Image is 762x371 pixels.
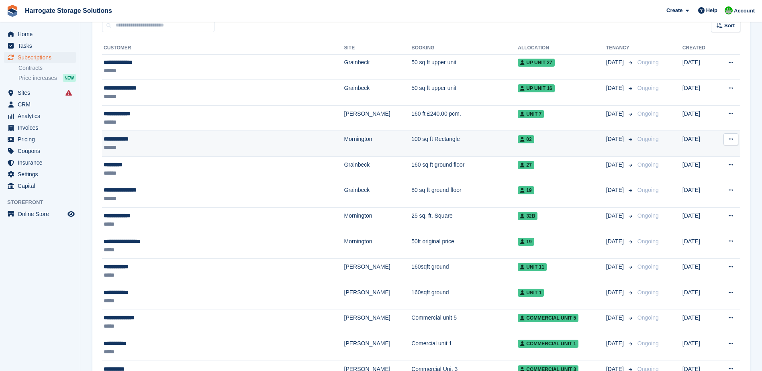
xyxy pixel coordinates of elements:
td: [PERSON_NAME] [344,259,412,284]
span: 27 [518,161,534,169]
td: [DATE] [682,233,716,259]
td: 25 sq. ft. Square [411,208,518,233]
a: menu [4,122,76,133]
th: Created [682,42,716,55]
span: 02 [518,135,534,143]
span: Ongoing [637,110,659,117]
span: Ongoing [637,340,659,347]
span: Tasks [18,40,66,51]
span: [DATE] [606,263,625,271]
a: menu [4,110,76,122]
span: [DATE] [606,186,625,194]
span: Help [706,6,717,14]
a: menu [4,29,76,40]
td: [DATE] [682,105,716,131]
span: Capital [18,180,66,192]
span: 32b [518,212,537,220]
a: menu [4,208,76,220]
td: [PERSON_NAME] [344,284,412,310]
td: [DATE] [682,131,716,157]
td: Grainbeck [344,157,412,182]
td: Grainbeck [344,54,412,80]
a: menu [4,52,76,63]
td: 50 sq ft upper unit [411,54,518,80]
td: Mornington [344,208,412,233]
td: Mornington [344,233,412,259]
a: Contracts [18,64,76,72]
a: menu [4,145,76,157]
a: menu [4,134,76,145]
span: [DATE] [606,288,625,297]
td: Commercial unit 5 [411,310,518,335]
td: [PERSON_NAME] [344,335,412,361]
td: [DATE] [682,335,716,361]
th: Tenancy [606,42,634,55]
span: [DATE] [606,84,625,92]
span: Ongoing [637,59,659,65]
img: stora-icon-8386f47178a22dfd0bd8f6a31ec36ba5ce8667c1dd55bd0f319d3a0aa187defe.svg [6,5,18,17]
td: 100 sq ft Rectangle [411,131,518,157]
td: Comercial unit 1 [411,335,518,361]
img: Lee and Michelle Depledge [725,6,733,14]
span: Sort [724,22,735,30]
span: [DATE] [606,161,625,169]
td: [DATE] [682,259,716,284]
a: menu [4,99,76,110]
span: Ongoing [637,136,659,142]
a: menu [4,157,76,168]
span: 19 [518,186,534,194]
span: Home [18,29,66,40]
td: [DATE] [682,54,716,80]
td: [PERSON_NAME] [344,310,412,335]
span: [DATE] [606,314,625,322]
td: 160sqft ground [411,259,518,284]
span: [DATE] [606,58,625,67]
span: Ongoing [637,314,659,321]
span: [DATE] [606,212,625,220]
span: Ongoing [637,187,659,193]
span: Price increases [18,74,57,82]
span: [DATE] [606,237,625,246]
a: Price increases NEW [18,73,76,82]
span: Analytics [18,110,66,122]
td: Mornington [344,131,412,157]
span: Unit 1 [518,289,544,297]
span: Account [734,7,755,15]
td: 160 sq ft ground floor [411,157,518,182]
span: Ongoing [637,85,659,91]
td: [DATE] [682,80,716,106]
span: Unit 7 [518,110,544,118]
th: Customer [102,42,344,55]
span: Unit 11 [518,263,547,271]
span: Online Store [18,208,66,220]
a: menu [4,87,76,98]
span: [DATE] [606,110,625,118]
td: 50ft original price [411,233,518,259]
td: Grainbeck [344,182,412,208]
td: 160sqft ground [411,284,518,310]
th: Allocation [518,42,606,55]
span: Create [666,6,682,14]
a: menu [4,180,76,192]
a: menu [4,169,76,180]
th: Site [344,42,412,55]
i: Smart entry sync failures have occurred [65,90,72,96]
span: Up Unit 27 [518,59,554,67]
td: 80 sq ft ground floor [411,182,518,208]
td: [PERSON_NAME] [344,105,412,131]
span: Ongoing [637,212,659,219]
span: Settings [18,169,66,180]
a: menu [4,40,76,51]
td: [DATE] [682,284,716,310]
span: Ongoing [637,263,659,270]
span: Insurance [18,157,66,168]
span: CRM [18,99,66,110]
div: NEW [63,74,76,82]
span: [DATE] [606,339,625,348]
span: Subscriptions [18,52,66,63]
td: 50 sq ft upper unit [411,80,518,106]
td: [DATE] [682,182,716,208]
span: Ongoing [637,289,659,296]
td: Grainbeck [344,80,412,106]
span: Storefront [7,198,80,206]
